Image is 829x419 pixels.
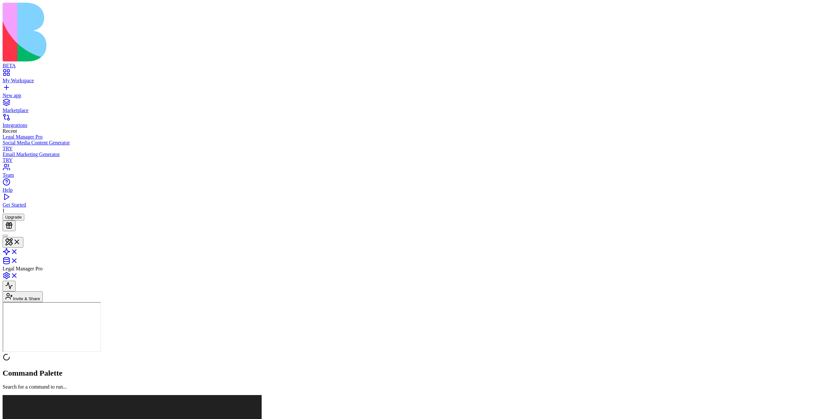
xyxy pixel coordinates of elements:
[3,87,826,98] a: New app
[3,117,826,128] a: Integrations
[3,208,4,213] span: I
[3,72,826,84] a: My Workspace
[3,152,826,157] div: Email Marketing Generator
[3,102,826,113] a: Marketplace
[3,140,826,152] a: Social Media Content GeneratorTRY
[3,140,826,146] div: Social Media Content Generator
[3,122,826,128] div: Integrations
[3,146,826,152] div: TRY
[3,266,43,271] span: Legal Manager Pro
[3,78,826,84] div: My Workspace
[3,157,826,163] div: TRY
[3,202,826,208] div: Get Started
[3,196,826,208] a: Get Started
[3,152,826,163] a: Email Marketing GeneratorTRY
[3,384,826,390] p: Search for a command to run...
[3,166,826,178] a: Team
[3,214,24,220] a: Upgrade
[3,214,24,221] button: Upgrade
[3,57,826,69] a: BETA
[3,108,826,113] div: Marketplace
[3,93,826,98] div: New app
[3,187,826,193] div: Help
[3,291,43,302] button: Invite & Share
[3,134,826,140] a: Legal Manager Pro
[3,181,826,193] a: Help
[3,172,826,178] div: Team
[3,3,263,62] img: logo
[3,128,17,134] span: Recent
[3,369,826,378] h2: Command Palette
[3,63,826,69] div: BETA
